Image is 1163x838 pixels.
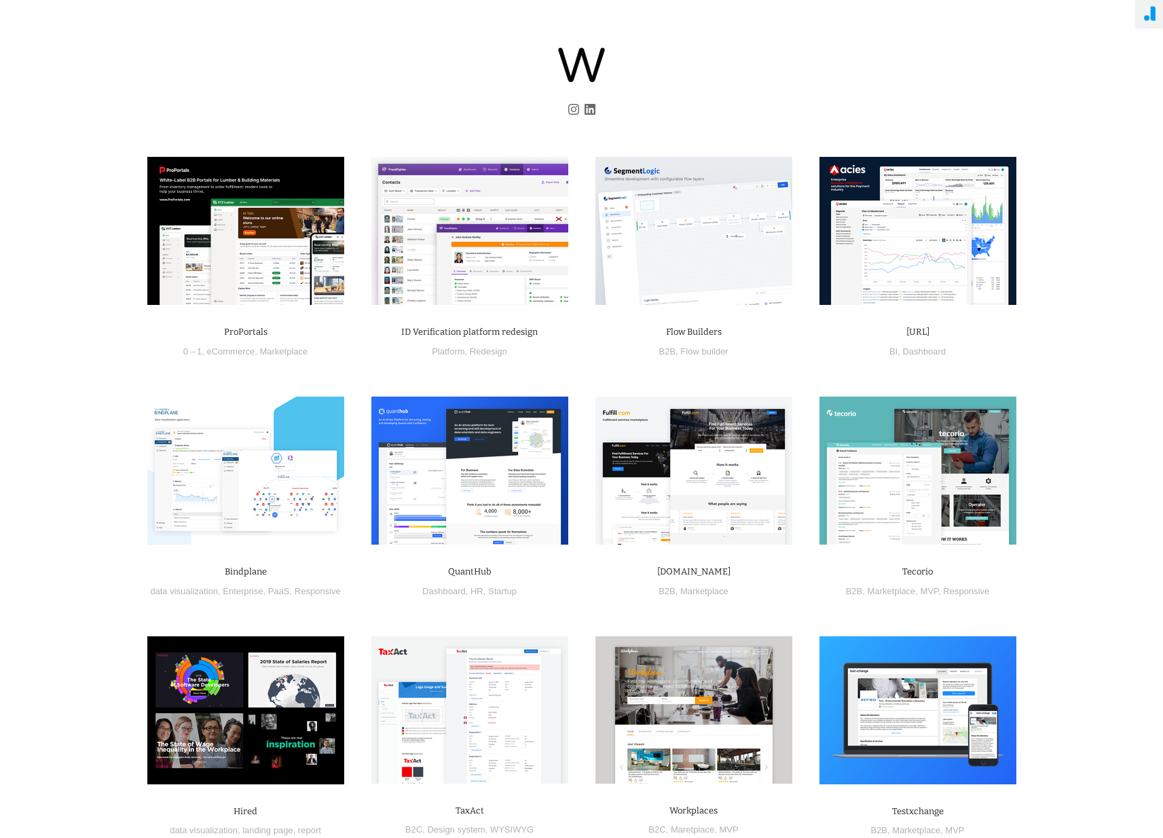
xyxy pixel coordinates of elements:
a: Marketplace [892,825,940,835]
img: Tecorio [819,397,1016,545]
span: , [218,586,221,596]
img: TaxAct [371,636,568,784]
span: , [676,586,678,596]
a: MVP [945,825,964,835]
a: Testxchange [892,806,944,816]
a: Redesign [470,346,507,357]
a: Marketplace [868,586,916,596]
a: Responsive [943,586,989,596]
span: , [263,586,265,596]
a: Hired [234,806,257,816]
a: HR [470,586,483,596]
span: , [202,346,204,357]
img: ID Verification platform redesign [371,157,568,305]
a: data visualization [150,586,218,596]
img: QuantHub [371,397,568,545]
a: ID Verification platform redesign [401,327,538,337]
a: Bindplane [225,566,267,577]
a: WYSIWYG [490,824,534,835]
span: , [485,824,488,835]
a: Responsive [295,586,341,596]
a: B2C [405,824,422,835]
a: Startup [488,586,517,596]
span: , [915,586,918,596]
span: , [466,586,468,596]
a: Design system [427,824,485,835]
a: BI [889,346,898,357]
span: , [293,825,296,835]
span: , [483,586,486,596]
span: , [714,824,717,835]
span: , [255,346,257,357]
a: [URL] [906,327,929,337]
a: ProPortals [224,327,267,337]
a: Dashboard [902,346,946,357]
a: Marketplace [259,346,308,357]
a: Workplaces [669,805,718,816]
a: report [298,825,321,835]
a: B2B [846,586,863,596]
img: Acies.ai [819,157,1016,305]
img: Flow Builders [595,157,792,305]
a: MVP [719,824,738,835]
a: B2B [659,346,676,357]
a: B2B [870,825,887,835]
a: Tecorio [902,566,933,577]
img: ProPortals [147,157,344,305]
a: QuantHub [448,566,492,577]
img: Bindplane [147,397,344,545]
span: , [676,346,678,357]
span: , [862,586,865,596]
img: Fulfill.com [595,397,792,545]
span: , [422,824,425,835]
a: PaaS [268,586,290,596]
span: , [898,346,900,357]
img: Workplaces [595,636,792,784]
span: , [290,586,293,596]
a: Enterprise [223,586,263,596]
a: Flow Builders [666,327,722,337]
a: Platform [432,346,464,357]
a: landing page [242,825,293,835]
a: 0→1 [183,346,202,357]
a: TaxAct [456,805,484,816]
a: B2C [648,824,665,835]
a: B2B [659,586,676,596]
span: , [666,824,669,835]
a: Marketplace [680,586,728,596]
span: , [940,825,943,835]
img: Hired [147,636,344,784]
a: Dashboard [422,586,466,596]
img: Testxchange [819,636,1016,784]
a: Maretplace [671,824,714,835]
span: , [938,586,941,596]
img: Nick Vyhouski [558,48,605,82]
a: eCommerce [206,346,255,357]
a: [DOMAIN_NAME] [657,566,731,577]
a: Flow builder [680,346,728,357]
span: , [238,825,240,835]
span: , [887,825,890,835]
a: MVP [921,586,939,596]
a: data visualization [170,825,238,835]
span: , [465,346,468,357]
